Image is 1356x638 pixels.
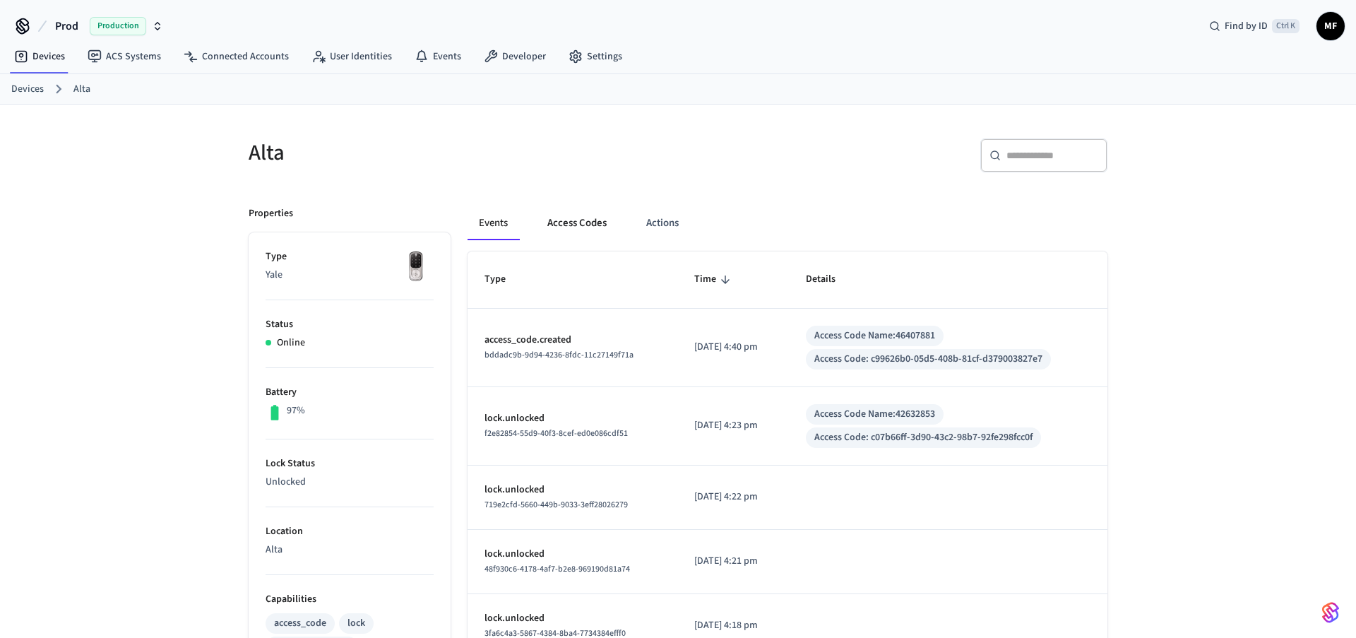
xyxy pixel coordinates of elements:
p: Properties [249,206,293,221]
div: Access Code: c07b66ff-3d90-43c2-98b7-92fe298fcc0f [814,430,1033,445]
p: [DATE] 4:18 pm [694,618,772,633]
p: lock.unlocked [484,411,660,426]
p: Lock Status [266,456,434,471]
div: Find by IDCtrl K [1198,13,1311,39]
p: lock.unlocked [484,611,660,626]
button: Access Codes [536,206,618,240]
span: 719e2cfd-5660-449b-9033-3eff28026279 [484,499,628,511]
button: Actions [635,206,690,240]
p: Status [266,317,434,332]
a: Developer [472,44,557,69]
img: SeamLogoGradient.69752ec5.svg [1322,601,1339,624]
p: lock.unlocked [484,483,660,497]
span: bddadc9b-9d94-4236-8fdc-11c27149f71a [484,349,634,361]
p: [DATE] 4:21 pm [694,554,772,569]
span: f2e82854-55d9-40f3-8cef-ed0e086cdf51 [484,427,628,439]
button: MF [1316,12,1345,40]
span: Prod [55,18,78,35]
span: Time [694,268,734,290]
p: Yale [266,268,434,283]
a: Alta [73,82,90,97]
a: Devices [11,82,44,97]
div: lock [347,616,365,631]
div: ant example [468,206,1107,240]
p: Location [266,524,434,539]
span: Ctrl K [1272,19,1299,33]
span: 48f930c6-4178-4af7-b2e8-969190d81a74 [484,563,630,575]
span: Production [90,17,146,35]
div: Access Code Name: 46407881 [814,329,935,343]
span: Details [806,268,854,290]
a: Events [403,44,472,69]
span: Find by ID [1225,19,1268,33]
div: Access Code: c99626b0-05d5-408b-81cf-d379003827e7 [814,352,1042,367]
span: MF [1318,13,1343,39]
p: [DATE] 4:40 pm [694,340,772,355]
a: ACS Systems [76,44,172,69]
h5: Alta [249,138,670,167]
img: Yale Assure Touchscreen Wifi Smart Lock, Satin Nickel, Front [398,249,434,285]
p: [DATE] 4:22 pm [694,490,772,504]
a: User Identities [300,44,403,69]
p: Online [277,336,305,350]
a: Connected Accounts [172,44,300,69]
p: Type [266,249,434,264]
a: Devices [3,44,76,69]
a: Settings [557,44,634,69]
button: Events [468,206,519,240]
p: [DATE] 4:23 pm [694,418,772,433]
p: Capabilities [266,592,434,607]
p: Unlocked [266,475,434,490]
p: access_code.created [484,333,660,348]
p: Battery [266,385,434,400]
span: Type [484,268,524,290]
p: Alta [266,543,434,557]
div: access_code [274,616,326,631]
p: lock.unlocked [484,547,660,562]
p: 97% [287,403,305,418]
div: Access Code Name: 42632853 [814,407,935,422]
